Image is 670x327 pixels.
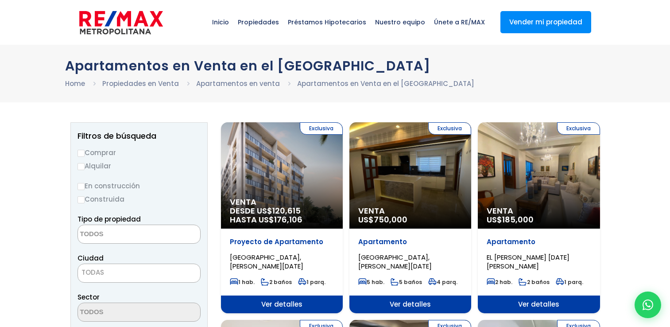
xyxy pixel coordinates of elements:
[65,79,85,88] a: Home
[283,9,371,35] span: Préstamos Hipotecarios
[300,122,343,135] span: Exclusiva
[487,278,512,286] span: 2 hab.
[233,9,283,35] span: Propiedades
[230,215,334,224] span: HASTA US$
[349,122,471,313] a: Exclusiva Venta US$750,000 Apartamento [GEOGRAPHIC_DATA], [PERSON_NAME][DATE] 5 hab. 5 baños 4 pa...
[230,198,334,206] span: Venta
[428,278,457,286] span: 4 parq.
[272,205,301,216] span: 120,615
[230,278,255,286] span: 1 hab.
[79,9,163,36] img: remax-metropolitana-logo
[77,214,141,224] span: Tipo de propiedad
[519,278,550,286] span: 2 baños
[102,79,179,88] a: Propiedades en Venta
[230,237,334,246] p: Proyecto de Apartamento
[78,225,164,244] textarea: Search
[77,253,104,263] span: Ciudad
[371,9,430,35] span: Nuestro equipo
[77,180,201,191] label: En construcción
[77,132,201,140] h2: Filtros de búsqueda
[487,237,591,246] p: Apartamento
[78,303,164,322] textarea: Search
[77,292,100,302] span: Sector
[81,268,104,277] span: TODAS
[358,253,432,271] span: [GEOGRAPHIC_DATA], [PERSON_NAME][DATE]
[487,214,534,225] span: US$
[208,9,233,35] span: Inicio
[391,278,422,286] span: 5 baños
[487,206,591,215] span: Venta
[478,296,600,313] span: Ver detalles
[428,122,471,135] span: Exclusiva
[358,278,384,286] span: 5 hab.
[77,160,201,171] label: Alquilar
[78,266,200,279] span: TODAS
[298,278,325,286] span: 1 parq.
[65,58,605,74] h1: Apartamentos en Venta en el [GEOGRAPHIC_DATA]
[196,79,280,88] a: Apartamentos en venta
[374,214,407,225] span: 750,000
[77,163,85,170] input: Alquilar
[77,196,85,203] input: Construida
[358,206,462,215] span: Venta
[261,278,292,286] span: 2 baños
[478,122,600,313] a: Exclusiva Venta US$185,000 Apartamento EL [PERSON_NAME] [DATE][PERSON_NAME] 2 hab. 2 baños 1 parq...
[430,9,489,35] span: Únete a RE/MAX
[502,214,534,225] span: 185,000
[556,278,583,286] span: 1 parq.
[297,78,474,89] li: Apartamentos en Venta en el [GEOGRAPHIC_DATA]
[500,11,591,33] a: Vender mi propiedad
[230,253,303,271] span: [GEOGRAPHIC_DATA], [PERSON_NAME][DATE]
[77,264,201,283] span: TODAS
[230,206,334,224] span: DESDE US$
[77,150,85,157] input: Comprar
[358,237,462,246] p: Apartamento
[221,122,343,313] a: Exclusiva Venta DESDE US$120,615 HASTA US$176,106 Proyecto de Apartamento [GEOGRAPHIC_DATA], [PER...
[358,214,407,225] span: US$
[77,194,201,205] label: Construida
[77,147,201,158] label: Comprar
[349,296,471,313] span: Ver detalles
[274,214,302,225] span: 176,106
[77,183,85,190] input: En construcción
[221,296,343,313] span: Ver detalles
[487,253,569,271] span: EL [PERSON_NAME] [DATE][PERSON_NAME]
[557,122,600,135] span: Exclusiva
